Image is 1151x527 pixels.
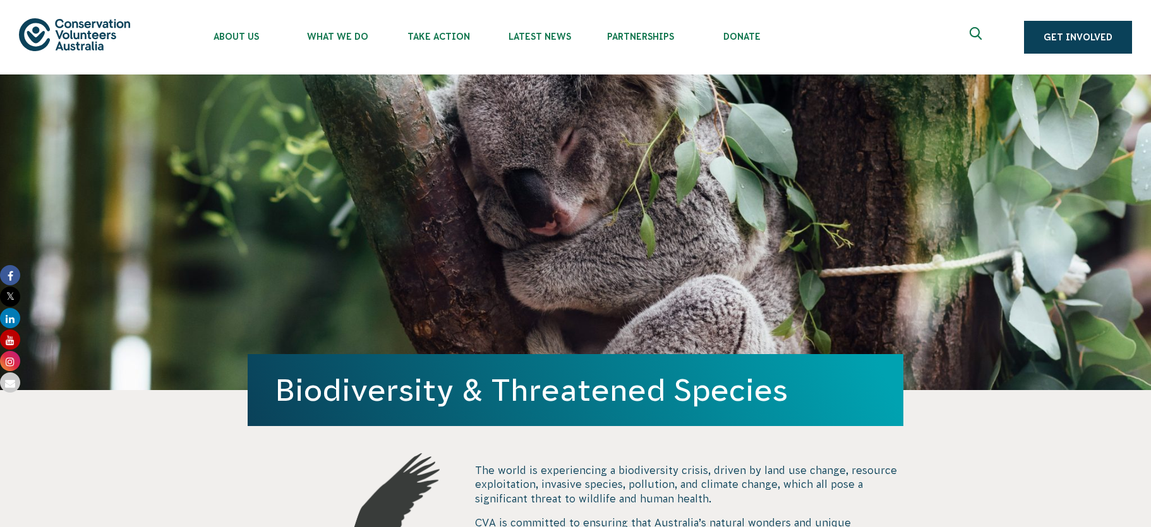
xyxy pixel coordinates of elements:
p: The world is experiencing a biodiversity crisis, driven by land use change, resource exploitation... [475,463,903,506]
span: Expand search box [970,27,985,47]
span: What We Do [287,32,388,42]
span: Latest News [489,32,590,42]
span: Take Action [388,32,489,42]
a: Get Involved [1024,21,1132,54]
span: Partnerships [590,32,691,42]
button: Expand search box Close search box [962,22,992,52]
span: Donate [691,32,792,42]
span: About Us [186,32,287,42]
img: logo.svg [19,18,130,50]
h1: Biodiversity & Threatened Species [275,373,876,407]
